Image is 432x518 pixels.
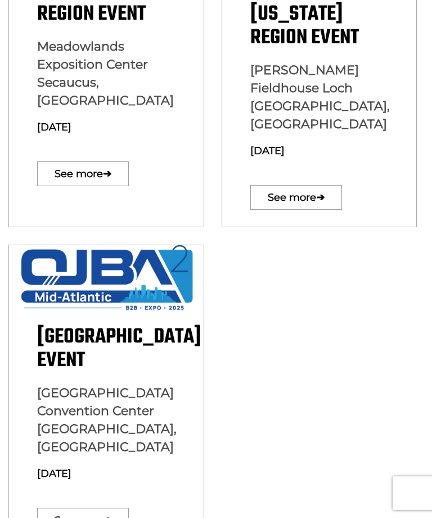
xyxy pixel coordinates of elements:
[316,180,325,215] span: ➔
[15,104,205,129] input: Enter your last name
[58,63,189,78] div: Leave a message
[37,39,174,108] span: Meadowlands Exposition Center Secaucus, [GEOGRAPHIC_DATA]
[37,321,201,377] span: [GEOGRAPHIC_DATA] Event
[37,161,129,186] a: See more➔
[37,467,71,480] span: [DATE]
[15,170,205,337] textarea: Type your message and click 'Submit'
[15,137,205,162] input: Enter your email address
[37,121,71,133] span: [DATE]
[103,156,111,192] span: ➔
[37,385,177,454] span: [GEOGRAPHIC_DATA] Convention Center [GEOGRAPHIC_DATA], [GEOGRAPHIC_DATA]
[250,62,390,132] span: [PERSON_NAME] Fieldhouse Loch [GEOGRAPHIC_DATA], [GEOGRAPHIC_DATA]
[250,145,285,157] span: [DATE]
[250,185,342,210] a: See more➔
[184,6,211,33] div: Minimize live chat window
[164,346,204,362] em: Submit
